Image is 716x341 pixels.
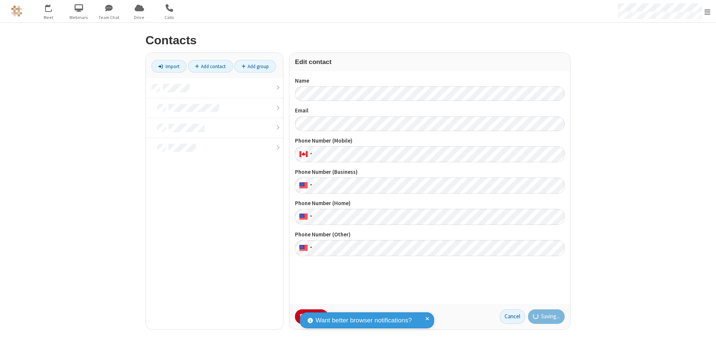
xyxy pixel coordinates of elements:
[295,106,565,115] label: Email
[295,168,565,176] label: Phone Number (Business)
[156,14,183,21] span: Calls
[125,14,153,21] span: Drive
[65,14,93,21] span: Webinars
[11,6,22,17] img: QA Selenium DO NOT DELETE OR CHANGE
[295,178,314,194] div: United States: + 1
[50,4,55,10] div: 3
[295,209,314,225] div: United States: + 1
[151,60,186,73] a: Import
[541,312,560,321] span: Saving...
[295,309,328,324] button: Delete
[315,316,412,325] span: Want better browser notifications?
[295,199,565,208] label: Phone Number (Home)
[697,322,710,336] iframe: Chat
[295,137,565,145] label: Phone Number (Mobile)
[295,58,565,66] h3: Edit contact
[188,60,233,73] a: Add contact
[234,60,276,73] a: Add group
[528,309,565,324] button: Saving...
[295,240,314,256] div: United States: + 1
[145,34,571,47] h2: Contacts
[295,230,565,239] label: Phone Number (Other)
[95,14,123,21] span: Team Chat
[295,146,314,162] div: Canada: + 1
[35,14,63,21] span: Meet
[500,309,525,324] button: Cancel
[295,77,565,85] label: Name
